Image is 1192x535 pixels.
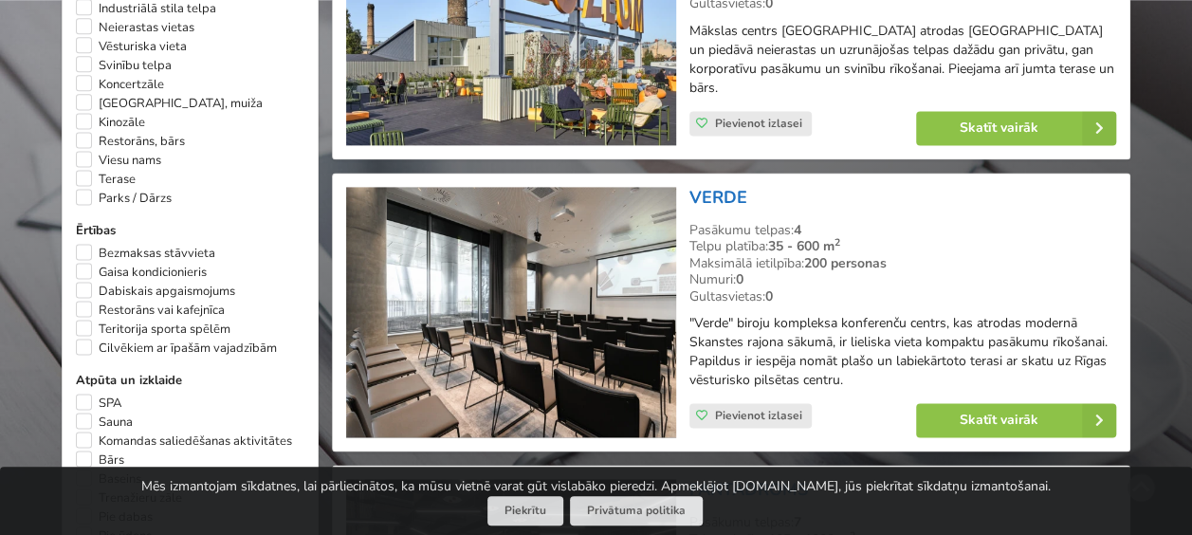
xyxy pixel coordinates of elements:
strong: 4 [794,221,801,239]
p: "Verde" biroju kompleksa konferenču centrs, kas atrodas modernā Skanstes rajona sākumā, ir lielis... [689,314,1116,390]
label: Svinību telpa [76,56,172,75]
label: Restorāns, bārs [76,132,185,151]
label: Dabiskais apgaismojums [76,282,235,301]
button: Piekrītu [487,496,563,526]
label: Teritorija sporta spēlēm [76,320,230,339]
div: Numuri: [689,271,1116,288]
label: Cilvēkiem ar īpašām vajadzībām [76,339,277,358]
label: Neierastas vietas [76,18,194,37]
a: Privātuma politika [570,496,703,526]
label: Viesu nams [76,151,161,170]
strong: 35 - 600 m [768,237,840,255]
sup: 2 [834,235,840,249]
label: Bārs [76,451,124,470]
strong: 200 personas [804,254,887,272]
a: VERDE [689,186,747,209]
label: Koncertzāle [76,75,164,94]
label: Bezmaksas stāvvieta [76,244,215,263]
label: Ērtības [76,221,304,240]
a: Skatīt vairāk [916,111,1116,145]
label: Kinozāle [76,113,145,132]
label: Sauna [76,413,133,432]
div: Telpu platība: [689,238,1116,255]
a: Skatīt vairāk [916,403,1116,437]
label: Komandas saliedēšanas aktivitātes [76,432,292,451]
label: Gaisa kondicionieris [76,263,207,282]
label: [GEOGRAPHIC_DATA], muiža [76,94,263,113]
label: Restorāns vai kafejnīca [76,301,225,320]
div: Maksimālā ietilpība: [689,255,1116,272]
img: Konferenču centrs | Rīga | VERDE [346,187,675,438]
label: Parks / Dārzs [76,189,172,208]
p: Mākslas centrs [GEOGRAPHIC_DATA] atrodas [GEOGRAPHIC_DATA] un piedāvā neierastas un uzrunājošas t... [689,22,1116,98]
label: Atpūta un izklaide [76,371,304,390]
span: Pievienot izlasei [715,408,802,423]
strong: 0 [736,270,743,288]
strong: 0 [765,287,773,305]
label: Terase [76,170,136,189]
div: Pasākumu telpas: [689,222,1116,239]
span: Pievienot izlasei [715,116,802,131]
label: Vēsturiska vieta [76,37,187,56]
label: SPA [76,394,121,413]
div: Gultasvietas: [689,288,1116,305]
